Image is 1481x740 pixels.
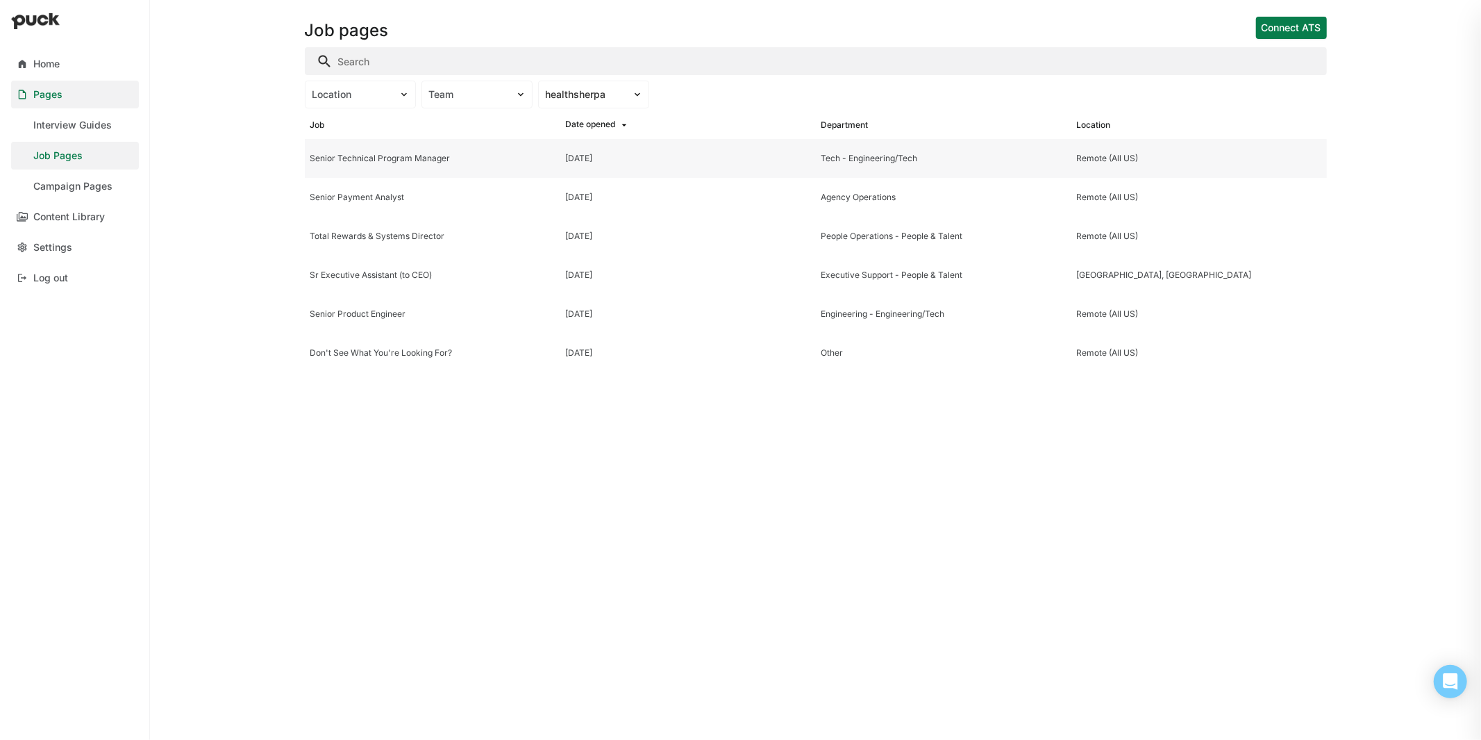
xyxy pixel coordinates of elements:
[1256,17,1327,39] button: Connect ATS
[566,192,593,202] div: [DATE]
[566,231,593,241] div: [DATE]
[1077,231,1321,241] div: Remote (All US)
[429,89,508,101] div: Team
[11,50,139,78] a: Home
[821,309,1066,319] div: Engineering - Engineering/Tech
[821,154,1066,163] div: Tech - Engineering/Tech
[11,203,139,231] a: Content Library
[11,111,139,139] a: Interview Guides
[11,142,139,170] a: Job Pages
[312,89,392,101] div: Location
[305,47,1327,75] input: Search
[1077,120,1111,130] div: Location
[310,231,555,241] div: Total Rewards & Systems Director
[566,348,593,358] div: [DATE]
[11,172,139,200] a: Campaign Pages
[1434,665,1467,698] div: Open Intercom Messenger
[33,272,68,284] div: Log out
[821,231,1066,241] div: People Operations - People & Talent
[821,192,1066,202] div: Agency Operations
[566,309,593,319] div: [DATE]
[11,81,139,108] a: Pages
[1077,270,1321,280] div: [GEOGRAPHIC_DATA], [GEOGRAPHIC_DATA]
[310,348,555,358] div: Don't See What You're Looking For?
[1077,192,1321,202] div: Remote (All US)
[1077,348,1321,358] div: Remote (All US)
[1077,309,1321,319] div: Remote (All US)
[1077,154,1321,163] div: Remote (All US)
[310,192,555,202] div: Senior Payment Analyst
[33,211,105,223] div: Content Library
[33,242,72,254] div: Settings
[821,270,1066,280] div: Executive Support - People & Talent
[310,120,325,130] div: Job
[33,89,62,101] div: Pages
[33,120,112,131] div: Interview Guides
[821,120,869,130] div: Department
[11,233,139,261] a: Settings
[33,58,60,70] div: Home
[566,120,616,131] div: Date opened
[566,270,593,280] div: [DATE]
[310,270,555,280] div: Sr Executive Assistant (to CEO)
[33,150,83,162] div: Job Pages
[305,22,389,39] h1: Job pages
[821,348,1066,358] div: Other
[566,154,593,163] div: [DATE]
[310,309,555,319] div: Senior Product Engineer
[310,154,555,163] div: Senior Technical Program Manager
[546,89,625,101] div: healthsherpa
[33,181,112,192] div: Campaign Pages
